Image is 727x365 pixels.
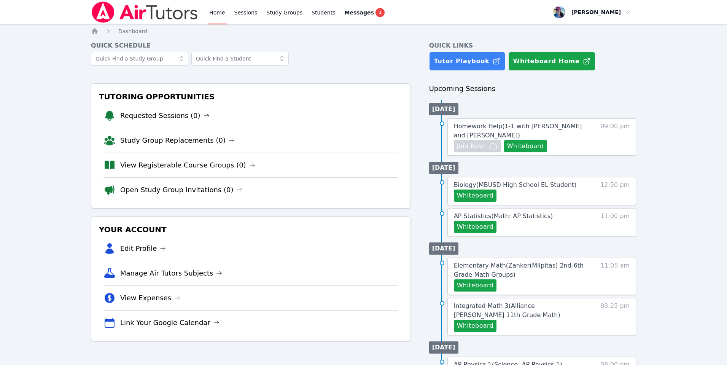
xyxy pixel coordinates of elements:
a: Link Your Google Calendar [120,317,220,328]
button: Whiteboard [454,279,497,292]
a: Study Group Replacements (0) [120,135,235,146]
button: Whiteboard [454,320,497,332]
h4: Quick Schedule [91,41,411,50]
span: Integrated Math 3 ( Alliance [PERSON_NAME] 11th Grade Math ) [454,302,560,319]
input: Quick Find a Student [191,52,289,65]
button: Whiteboard [504,140,547,152]
span: 09:00 pm [600,122,630,152]
li: [DATE] [429,103,458,115]
span: Messages [345,9,374,16]
li: [DATE] [429,341,458,354]
nav: Breadcrumb [91,27,636,35]
li: [DATE] [429,242,458,255]
span: 1 [375,8,385,17]
a: Open Study Group Invitations (0) [120,185,243,195]
a: Homework Help(1-1 with [PERSON_NAME] and [PERSON_NAME]) [454,122,586,140]
h3: Your Account [97,223,404,236]
span: AP Statistics ( Math: AP Statistics ) [454,212,553,220]
h4: Quick Links [429,41,636,50]
span: 03:25 pm [600,301,630,332]
a: Manage Air Tutors Subjects [120,268,223,279]
input: Quick Find a Study Group [91,52,188,65]
button: Whiteboard [454,190,497,202]
button: Join Now [454,140,501,152]
span: 11:00 pm [600,212,630,233]
a: Integrated Math 3(Alliance [PERSON_NAME] 11th Grade Math) [454,301,586,320]
span: Elementary Math ( Zanker(Milpitas) 2nd-6th Grade Math Groups ) [454,262,584,278]
a: AP Statistics(Math: AP Statistics) [454,212,553,221]
a: Biology(MBUSD High School EL Student) [454,180,577,190]
img: Air Tutors [91,2,199,23]
span: Dashboard [118,28,147,34]
button: Whiteboard Home [508,52,595,71]
h3: Tutoring Opportunities [97,90,404,104]
span: Join Now [457,142,484,151]
li: [DATE] [429,162,458,174]
span: 11:05 am [601,261,630,292]
a: Elementary Math(Zanker(Milpitas) 2nd-6th Grade Math Groups) [454,261,586,279]
span: Homework Help ( 1-1 with [PERSON_NAME] and [PERSON_NAME] ) [454,123,582,139]
h3: Upcoming Sessions [429,83,636,94]
a: Edit Profile [120,243,166,254]
a: View Expenses [120,293,180,303]
button: Whiteboard [454,221,497,233]
a: Dashboard [118,27,147,35]
a: Requested Sessions (0) [120,110,210,121]
span: Biology ( MBUSD High School EL Student ) [454,181,577,188]
a: View Registerable Course Groups (0) [120,160,255,171]
span: 12:50 pm [600,180,630,202]
a: Tutor Playbook [429,52,505,71]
